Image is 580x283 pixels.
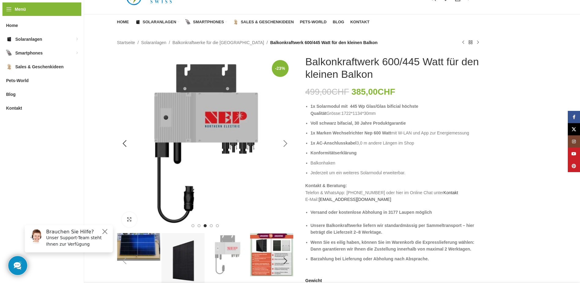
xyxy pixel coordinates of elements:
[250,233,293,276] img: Balkonkraftwerk 600/445 Watt für den kleinen Balkon – Bild 4
[15,47,42,58] span: Smartphones
[305,182,482,203] p: Telefon & WhatsApp: [PHONE_NUMBER] oder hier im Online Chat unter E-Mail:
[204,224,207,227] li: Go to slide 3
[6,20,18,31] span: Home
[311,121,353,126] strong: Voll schwarz bifacial,
[210,224,213,227] li: Go to slide 4
[305,87,349,96] bdi: 499,00
[185,16,227,28] a: Smartphones
[333,20,344,25] span: Blog
[116,233,161,261] div: 1 / 8
[300,20,327,25] span: Pets-World
[311,103,482,117] li: Grösse:1722*1134*30mm
[278,253,293,269] div: Next slide
[198,224,201,227] li: Go to slide 2
[117,55,293,232] img: nep-microwechselrichter-600w-1
[15,61,64,72] span: Sales & Geschenkideen
[6,50,12,56] img: Smartphones
[305,55,482,81] h1: Balkonkraftwerk 600/445 Watt für den kleinen Balkon
[233,19,238,25] img: Sales & Geschenkideen
[568,148,580,160] a: YouTube Social Link
[185,19,191,25] img: Smartphones
[233,16,294,28] a: Sales & Geschenkideen
[568,111,580,123] a: Facebook Social Link
[460,39,467,46] a: Vorheriges Produkt
[117,39,135,46] a: Startseite
[6,89,16,100] span: Blog
[193,20,224,25] span: Smartphones
[191,224,194,227] li: Go to slide 1
[81,8,89,15] button: Close
[354,121,406,126] strong: 30 Jahre Produktgarantie
[6,64,12,70] img: Sales & Geschenkideen
[116,55,294,232] div: 3 / 8
[311,150,357,155] b: Konformitätserklärung
[114,16,373,28] div: Hauptnavigation
[311,130,482,136] li: mit W-LAN und App zur Energiemessung
[135,19,141,25] img: Solaranlagen
[474,39,482,46] a: Nächstes Produkt
[172,39,264,46] a: Balkonkraftwerke für die [GEOGRAPHIC_DATA]
[241,20,294,25] span: Sales & Geschenkideen
[444,190,458,195] a: Kontakt
[311,210,432,215] strong: Versand oder kostenlose Abholung in 3177 Laupen möglich
[319,197,391,202] a: [EMAIL_ADDRESS][DOMAIN_NAME]
[311,169,482,176] li: Jederzeit um ein weiteres Solarmodul erweiterbar.
[331,87,349,96] span: CHF
[143,20,176,25] span: Solaranlagen
[305,183,347,188] strong: Kontakt & Beratung:
[117,233,160,261] img: Balkonkraftwerk 600/445 Watt für den kleinen Balkon
[311,223,474,235] strong: Unsere Balkonkraftwerke liefern wir standardmässig per Sammeltransport – hier beträgt die Lieferz...
[117,136,132,151] div: Previous slide
[15,34,42,45] span: Solaranlagen
[272,60,289,77] span: -23%
[311,104,418,115] b: 1x Solarmodul mit 445 Wp Glas/Glas bificial höchste Qualität
[6,36,12,42] img: Solaranlagen
[141,39,167,46] a: Solaranlagen
[311,240,475,251] strong: Wenn Sie es eilig haben, können Sie im Warenkorb die Expresslieferung wählen: Dann garantieren wi...
[117,20,129,25] span: Home
[311,141,356,145] b: 1x AC-Anschlusskabel
[206,233,249,276] img: Balkonkraftwerk 600/445 Watt für den kleinen Balkon – Bild 3
[249,233,294,276] div: 4 / 8
[568,135,580,148] a: Instagram Social Link
[333,16,344,28] a: Blog
[117,253,132,269] div: Previous slide
[9,9,24,24] img: Customer service
[568,123,580,135] a: X Social Link
[270,39,378,46] span: Balkonkraftwerk 600/445 Watt für den kleinen Balkon
[6,75,29,86] span: Pets-World
[26,14,89,27] p: Unser Support-Team steht Ihnen zur Verfügung
[205,233,249,276] div: 3 / 8
[6,103,22,114] span: Kontakt
[378,87,395,96] span: CHF
[26,9,89,14] h6: Brauchen Sie Hilfe?
[135,16,179,28] a: Solaranlagen
[278,136,293,151] div: Next slide
[351,87,395,96] bdi: 385,00
[117,16,129,28] a: Home
[311,140,482,146] li: 3,0 m andere Längen im Shop
[568,160,580,172] a: Pinterest Social Link
[311,130,391,135] b: 1x Marken Wechselrichter Nep 600 Watt
[216,224,219,227] li: Go to slide 5
[15,6,26,13] span: Menü
[311,160,482,166] li: Balkonhaken
[117,39,378,46] nav: Breadcrumb
[350,16,370,28] a: Kontakt
[350,20,370,25] span: Kontakt
[311,256,429,261] strong: Barzahlung bei Lieferung oder Abholung nach Absprache.
[300,16,327,28] a: Pets-World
